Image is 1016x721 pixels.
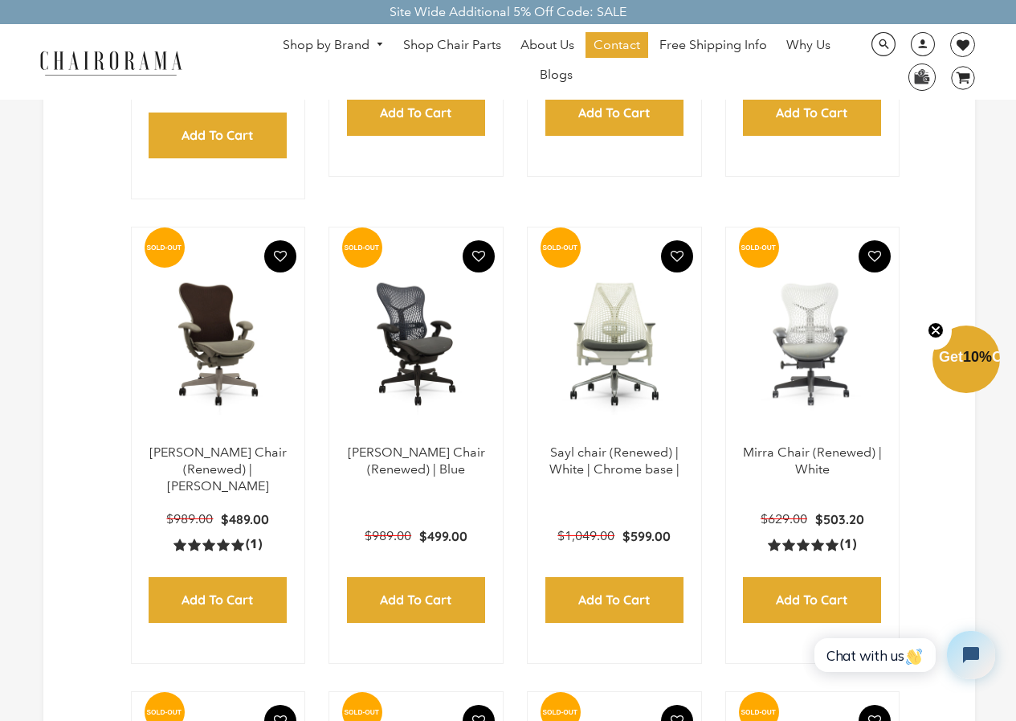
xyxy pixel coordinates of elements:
[347,577,485,623] input: Add to Cart
[859,240,891,272] button: Add To Wishlist
[148,244,289,444] img: Herman Miller Mirra Chair (Renewed) | Brown - chairorama
[540,67,573,84] span: Blogs
[802,617,1009,693] iframe: Tidio Chat
[542,707,577,715] text: SOLD-OUT
[345,244,487,444] img: Herman Miller Mirra Chair (Renewed) | Blue - chairorama
[275,33,392,58] a: Shop by Brand
[365,528,411,543] span: $989.00
[557,528,614,543] span: $1,049.00
[149,113,287,158] input: Add to Cart
[815,511,864,527] span: $503.20
[768,536,856,553] a: 5.0 rating (1 votes)
[909,64,934,88] img: WhatsApp_Image_2024-07-12_at_16.23.01.webp
[761,511,807,526] span: $629.00
[149,577,287,623] input: Add to Cart
[345,243,380,251] text: SOLD-OUT
[651,32,775,58] a: Free Shipping Info
[741,707,776,715] text: SOLD-OUT
[463,240,495,272] button: Add To Wishlist
[963,349,992,365] span: 10%
[148,244,289,444] a: Herman Miller Mirra Chair (Renewed) | Brown - chairorama Herman Miller Mirra Chair (Renewed) | Br...
[840,536,856,553] span: (1)
[661,240,693,272] button: Add To Wishlist
[347,90,485,136] input: Add to Cart
[395,32,509,58] a: Shop Chair Parts
[259,32,854,92] nav: DesktopNavigation
[920,313,952,350] button: Close teaser
[173,536,262,553] a: 5.0 rating (1 votes)
[146,707,182,715] text: SOLD-OUT
[786,37,830,54] span: Why Us
[264,240,296,272] button: Add To Wishlist
[146,243,182,251] text: SOLD-OUT
[345,244,487,444] a: Herman Miller Mirra Chair (Renewed) | Blue - chairorama Herman Miller Mirra Chair (Renewed) | Blu...
[166,511,213,526] span: $989.00
[419,528,467,544] span: $499.00
[594,37,640,54] span: Contact
[778,32,839,58] a: Why Us
[544,244,685,444] a: Sayl chair (Renewed) | White | Chrome base | - chairorama Sayl chair (Renewed) | White | Chrome b...
[221,511,269,527] span: $489.00
[545,577,683,623] input: Add to Cart
[544,244,685,444] img: Sayl chair (Renewed) | White | Chrome base | - chairorama
[743,444,882,477] a: Mirra Chair (Renewed) | White
[542,243,577,251] text: SOLD-OUT
[246,536,262,553] span: (1)
[659,37,767,54] span: Free Shipping Info
[532,62,581,88] a: Blogs
[743,577,881,623] input: Add to Cart
[741,243,776,251] text: SOLD-OUT
[149,444,287,494] a: [PERSON_NAME] Chair (Renewed) | [PERSON_NAME]
[31,48,191,76] img: chairorama
[932,327,1000,395] div: Get10%OffClose teaser
[586,32,648,58] a: Contact
[520,37,574,54] span: About Us
[622,528,671,544] span: $599.00
[345,707,380,715] text: SOLD-OUT
[549,444,679,477] a: Sayl chair (Renewed) | White | Chrome base |
[403,37,501,54] span: Shop Chair Parts
[512,32,582,58] a: About Us
[742,244,883,444] img: Mirra Chair (Renewed) | White - chairorama
[939,349,1013,365] span: Get Off
[348,444,485,477] a: [PERSON_NAME] Chair (Renewed) | Blue
[545,90,683,136] input: Add to Cart
[742,244,883,444] a: Mirra Chair (Renewed) | White - chairorama Mirra Chair (Renewed) | White - chairorama
[743,90,881,136] input: Add to Cart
